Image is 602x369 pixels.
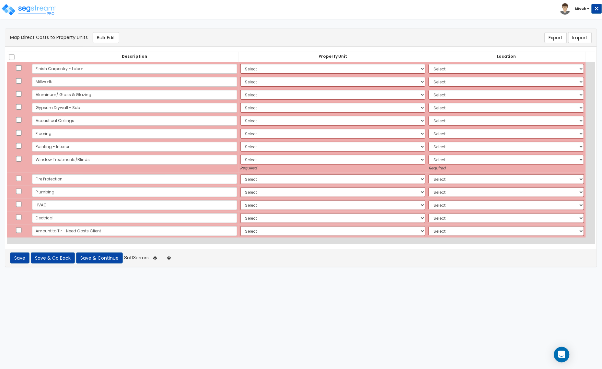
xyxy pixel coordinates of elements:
button: Save [10,252,29,264]
i: Required [240,166,257,171]
th: Location [427,52,585,62]
th: Description [30,52,239,62]
img: avatar.png [560,3,571,15]
button: Save & Continue [76,252,123,264]
button: Export [545,32,567,43]
b: Micah [575,6,586,11]
button: Import [568,32,592,43]
span: 8 [124,254,127,261]
div: Open Intercom Messenger [554,347,570,363]
button: Save & Go Back [31,252,75,264]
i: Required [429,166,446,171]
span: 13 [132,254,136,261]
div: of errors [124,253,175,263]
img: logo_pro_r.png [1,3,56,16]
th: Property Unit [239,52,427,62]
div: Map Direct Costs to Property Units [5,32,399,43]
button: Bulk Edit [93,32,119,43]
